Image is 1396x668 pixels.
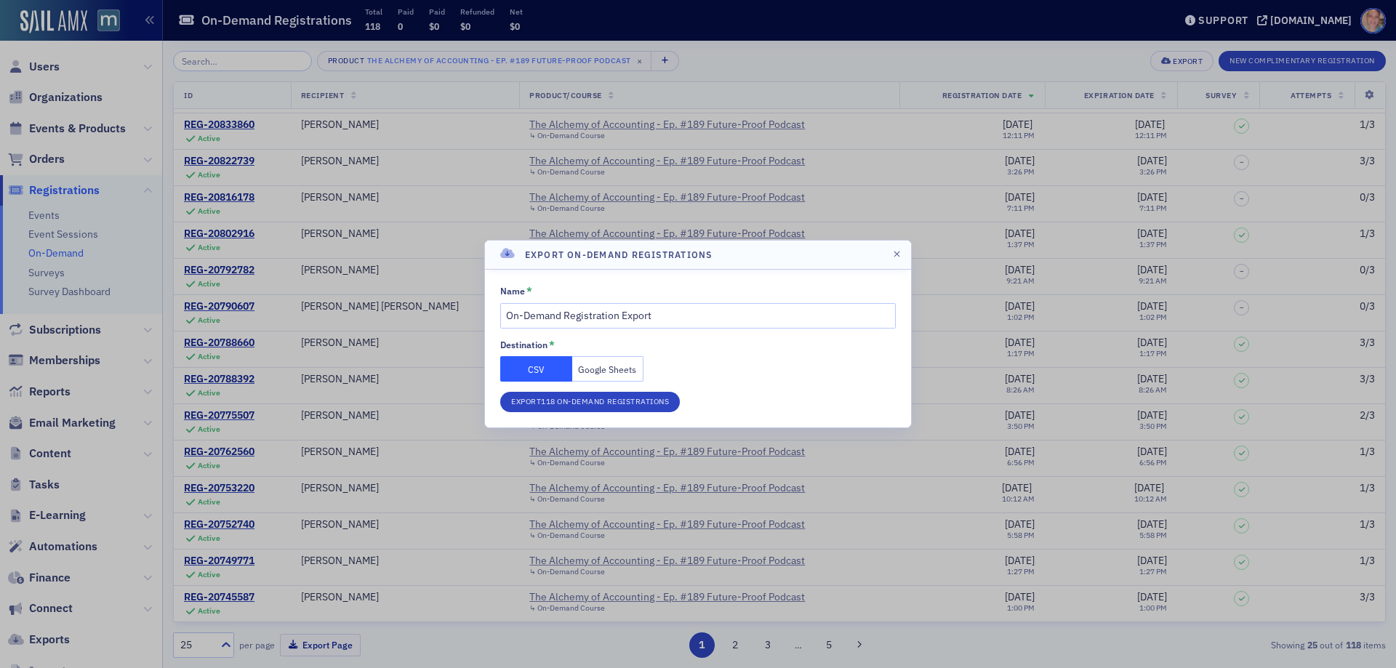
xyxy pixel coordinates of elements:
h4: Export On-Demand Registrations [525,248,713,261]
button: CSV [500,356,572,382]
button: Export118 On-Demand Registrations [500,392,680,412]
abbr: This field is required [549,339,555,352]
div: Destination [500,339,547,350]
button: Google Sheets [572,356,644,382]
abbr: This field is required [526,285,532,298]
div: Name [500,286,525,297]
